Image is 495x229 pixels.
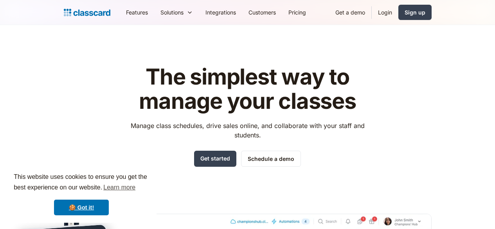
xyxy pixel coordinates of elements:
[64,7,110,18] a: Logo
[123,65,372,113] h1: The simplest way to manage your classes
[194,151,236,167] a: Get started
[329,4,371,21] a: Get a demo
[199,4,242,21] a: Integrations
[154,4,199,21] div: Solutions
[372,4,398,21] a: Login
[241,151,301,167] a: Schedule a demo
[120,4,154,21] a: Features
[398,5,432,20] a: Sign up
[54,200,109,215] a: dismiss cookie message
[282,4,312,21] a: Pricing
[14,172,149,193] span: This website uses cookies to ensure you get the best experience on our website.
[123,121,372,140] p: Manage class schedules, drive sales online, and collaborate with your staff and students.
[6,165,157,223] div: cookieconsent
[405,8,425,16] div: Sign up
[160,8,184,16] div: Solutions
[102,182,137,193] a: learn more about cookies
[242,4,282,21] a: Customers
